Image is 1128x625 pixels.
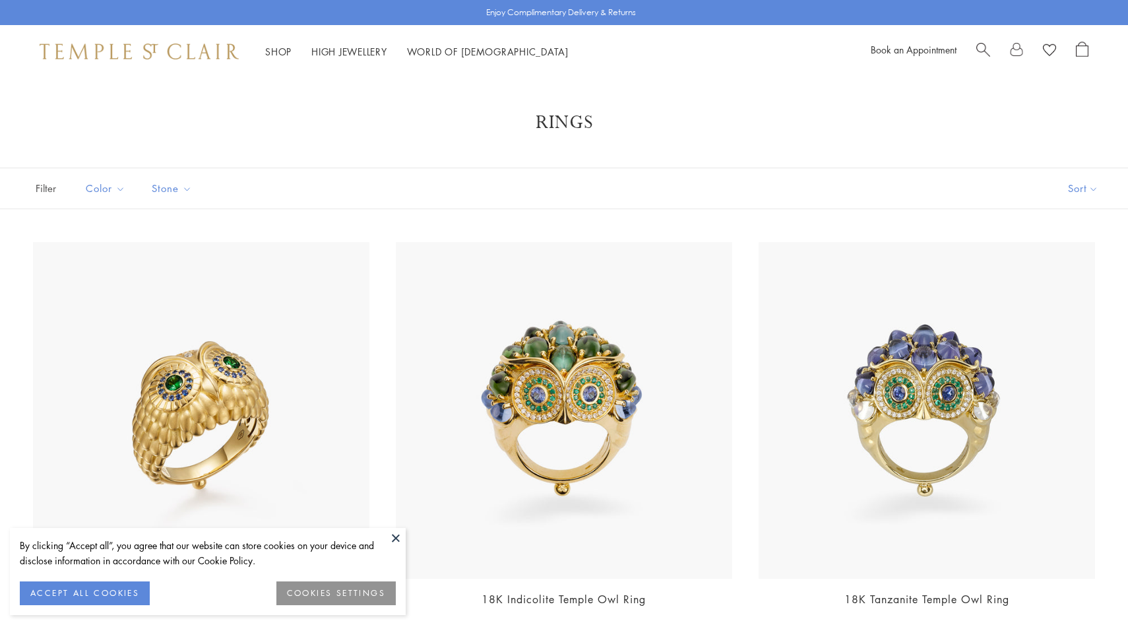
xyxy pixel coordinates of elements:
div: By clicking “Accept all”, you agree that our website can store cookies on your device and disclos... [20,538,396,568]
button: Color [76,174,135,203]
img: 18K Indicolite Temple Owl Ring [396,242,732,579]
a: Search [976,42,990,61]
p: Enjoy Complimentary Delivery & Returns [486,6,636,19]
a: 18K Tanzanite Temple Owl Ring [844,592,1009,607]
h1: Rings [53,111,1075,135]
span: Color [79,180,135,197]
img: 18K Tanzanite Temple Owl Ring [759,242,1095,579]
a: High JewelleryHigh Jewellery [311,45,387,58]
a: 18K Indicolite Temple Owl Ring [482,592,646,607]
span: Stone [145,180,202,197]
img: R36865-OWLTGBS [33,242,369,579]
a: Book an Appointment [871,43,956,56]
img: Temple St. Clair [40,44,239,59]
button: COOKIES SETTINGS [276,581,396,605]
button: Show sort by [1038,168,1128,209]
a: ShopShop [265,45,292,58]
nav: Main navigation [265,44,569,60]
a: World of [DEMOGRAPHIC_DATA]World of [DEMOGRAPHIC_DATA] [407,45,569,58]
iframe: Gorgias live chat messenger [1062,563,1115,612]
a: View Wishlist [1043,42,1056,61]
a: Open Shopping Bag [1076,42,1088,61]
button: ACCEPT ALL COOKIES [20,581,150,605]
button: Stone [142,174,202,203]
